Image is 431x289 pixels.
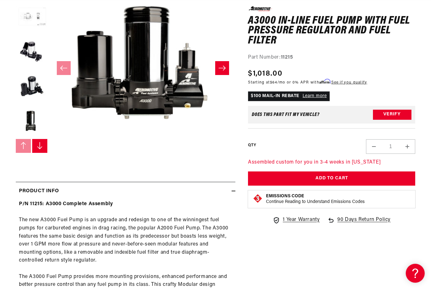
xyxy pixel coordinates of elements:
[248,68,282,79] span: $1,018.00
[57,61,71,75] button: Slide left
[303,94,327,98] a: Learn more
[32,139,47,153] button: Slide right
[16,139,31,153] button: Slide left
[248,91,329,101] p: $100 MAIL-IN REBATE
[331,80,367,84] a: See if you qualify - Learn more about Affirm Financing (opens in modal)
[281,55,293,60] strong: 11215
[16,71,47,103] button: Load image 4 in gallery view
[16,106,47,137] button: Load image 5 in gallery view
[215,61,229,75] button: Slide right
[16,37,47,68] button: Load image 3 in gallery view
[248,158,415,166] p: Assembled custom for you in 3-4 weeks in [US_STATE]
[19,201,113,206] strong: P/N 11215: A3000 Complete Assembly
[253,193,263,203] img: Emissions code
[19,187,59,195] h2: Product Info
[266,194,304,198] strong: Emissions Code
[319,79,330,84] span: Affirm
[327,216,391,230] a: 90 Days Return Policy
[266,199,365,205] p: Continue Reading to Understand Emissions Codes
[16,182,235,200] summary: Product Info
[373,109,411,119] button: Verify
[270,80,277,84] span: $64
[248,54,415,62] div: Part Number:
[252,112,320,117] div: Does This part fit My vehicle?
[337,216,391,230] span: 90 Days Return Policy
[273,216,320,224] a: 1 Year Warranty
[266,193,365,205] button: Emissions CodeContinue Reading to Understand Emissions Codes
[283,216,320,224] span: 1 Year Warranty
[248,171,415,186] button: Add to Cart
[248,79,367,85] p: Starting at /mo or 0% APR with .
[248,16,415,46] h1: A3000 In-Line Fuel Pump with Fuel Pressure Regulator and Fuel Filter
[16,2,47,33] button: Load image 2 in gallery view
[248,143,256,148] label: QTY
